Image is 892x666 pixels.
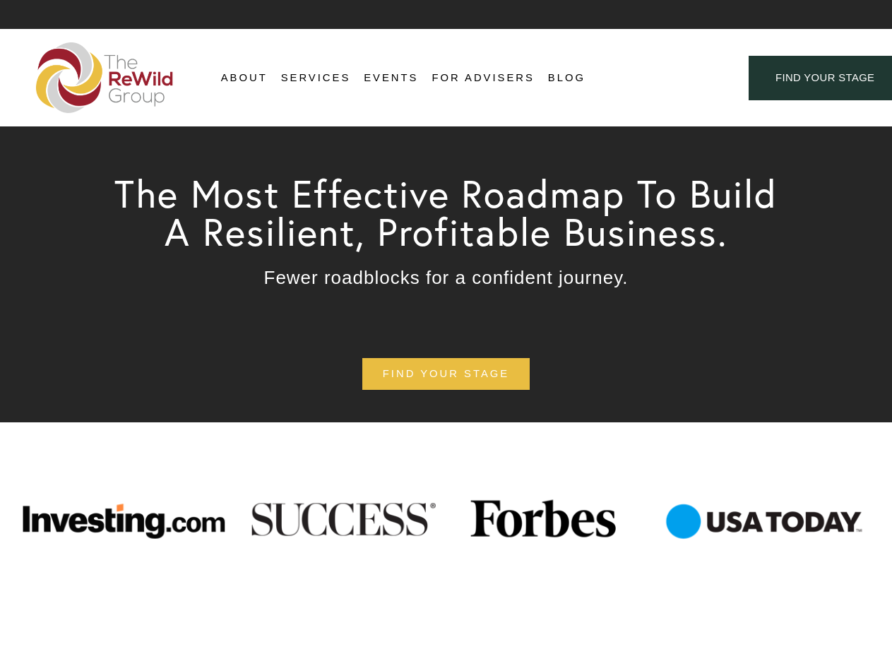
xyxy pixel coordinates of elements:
img: The ReWild Group [36,42,174,113]
a: folder dropdown [221,68,268,89]
a: Events [364,68,418,89]
span: About [221,69,268,88]
span: The Most Effective Roadmap To Build A Resilient, Profitable Business. [114,170,790,256]
a: find your stage [362,358,530,390]
a: For Advisers [432,68,534,89]
span: Services [281,69,351,88]
span: Fewer roadblocks for a confident journey. [264,267,629,288]
a: Blog [548,68,585,89]
a: folder dropdown [281,68,351,89]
